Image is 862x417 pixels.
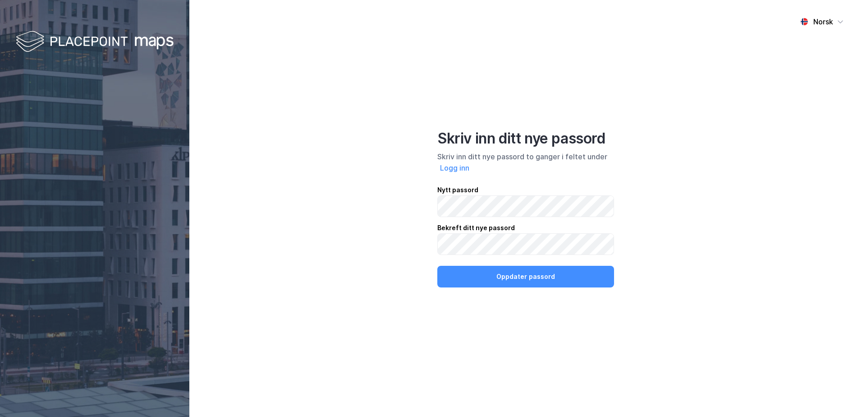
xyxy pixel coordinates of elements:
div: Bekreft ditt nye passord [437,222,614,233]
button: Logg inn [437,162,472,174]
div: Nytt passord [437,185,614,195]
img: logo-white.f07954bde2210d2a523dddb988cd2aa7.svg [16,29,174,56]
div: Skriv inn ditt nye passord to ganger i feltet under [437,151,614,174]
div: Norsk [813,16,833,27]
div: Skriv inn ditt nye passord [437,130,614,148]
button: Oppdater passord [437,266,614,287]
